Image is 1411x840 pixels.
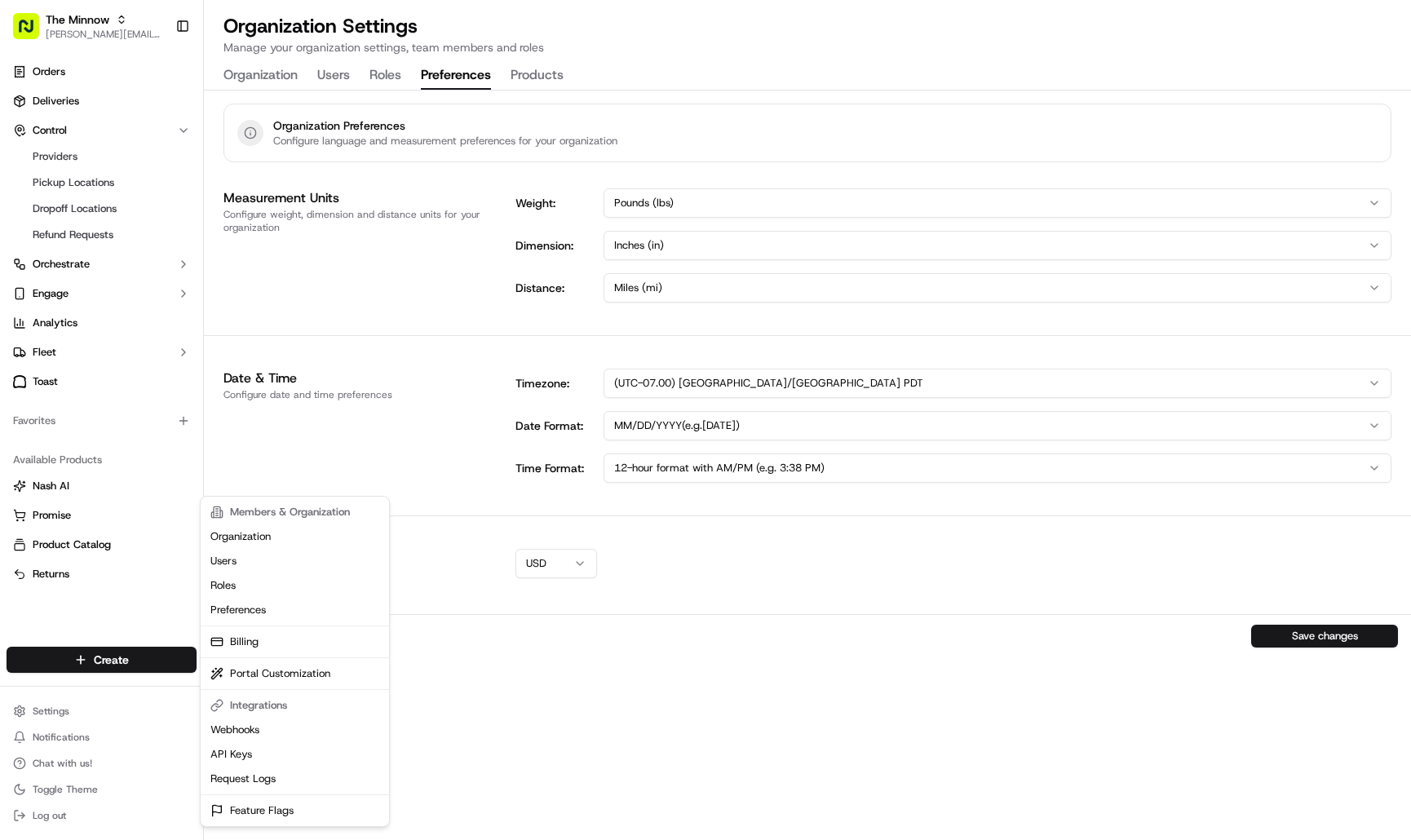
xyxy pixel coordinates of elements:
div: Integrations [204,693,386,718]
span: Orchestrate [33,257,90,272]
p: Welcome 👋 [16,65,297,91]
span: Pylon [162,360,197,373]
p: Configure language and measurement preferences for your organization [273,134,617,148]
div: Configure weight, dimension and distance units for your organization [223,208,496,234]
span: Engage [33,286,69,301]
span: Pickup Locations [33,175,114,190]
img: Brigitte Vinadas [16,237,42,263]
img: Nash [16,16,49,49]
button: See all [253,209,297,228]
input: Got a question? Start typing here... [42,105,294,122]
button: Products [511,62,564,90]
span: Log out [33,809,66,822]
a: Request Logs [204,767,386,791]
span: [DATE] [144,253,178,266]
a: Users [204,549,386,573]
label: Distance: [515,280,597,296]
span: Knowledge Base [33,321,125,337]
label: Weight: [515,195,597,211]
img: 8016278978528_b943e370aa5ada12b00a_72.png [34,156,64,185]
span: Returns [33,567,69,581]
img: Toast logo [13,375,26,387]
button: Users [317,62,350,90]
span: • [135,253,141,266]
button: Preferences [421,62,491,90]
span: API Documentation [154,321,262,337]
div: 💻 [138,322,151,335]
button: Roles [369,62,401,90]
div: Past conversations [16,212,109,225]
h1: Measurement Units [223,188,496,208]
label: Date Format: [515,418,597,434]
label: Timezone: [515,375,597,391]
div: Start new chat [73,156,268,172]
span: Fleet [33,345,56,360]
div: 📗 [16,322,29,335]
span: Toggle Theme [33,783,98,796]
span: [PERSON_NAME][EMAIL_ADDRESS][DOMAIN_NAME] [46,28,162,41]
a: API Keys [204,742,386,767]
img: 1736555255976-a54dd68f-1ca7-489b-9aae-adbdc363a1c4 [33,254,46,267]
label: Dimension: [515,237,597,254]
div: Members & Organization [204,500,386,524]
p: Manage your organization settings, team members and roles [223,39,544,55]
span: Chat with us! [33,757,92,770]
button: Start new chat [277,161,297,180]
span: Deliveries [33,94,79,108]
a: Organization [204,524,386,549]
span: Refund Requests [33,228,113,242]
span: Notifications [33,731,90,744]
span: Analytics [33,316,77,330]
a: Billing [204,630,386,654]
button: Organization [223,62,298,90]
h1: Date & Time [223,369,496,388]
span: Product Catalog [33,537,111,552]
span: Promise [33,508,71,523]
a: Roles [204,573,386,598]
label: Time Format: [515,460,597,476]
span: [PERSON_NAME] [51,253,132,266]
a: Powered byPylon [115,360,197,373]
a: Portal Customization [204,661,386,686]
span: The Minnow [46,11,109,28]
a: Feature Flags [204,798,386,823]
a: 📗Knowledge Base [10,314,131,343]
span: Providers [33,149,77,164]
a: Webhooks [204,718,386,742]
span: Control [33,123,67,138]
span: Dropoff Locations [33,201,117,216]
span: Settings [33,705,69,718]
a: 💻API Documentation [131,314,268,343]
div: Configure date and time preferences [223,388,496,401]
div: We're available if you need us! [73,172,224,185]
button: Save changes [1251,625,1398,648]
h3: Organization Preferences [273,117,617,134]
span: Nash AI [33,479,69,493]
span: Create [94,652,129,668]
h1: Organization Settings [223,13,544,39]
div: Available Products [7,447,197,473]
div: Favorites [7,408,197,434]
span: Orders [33,64,65,79]
a: Preferences [204,598,386,622]
img: 1736555255976-a54dd68f-1ca7-489b-9aae-adbdc363a1c4 [16,156,46,185]
span: Toast [33,374,58,389]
